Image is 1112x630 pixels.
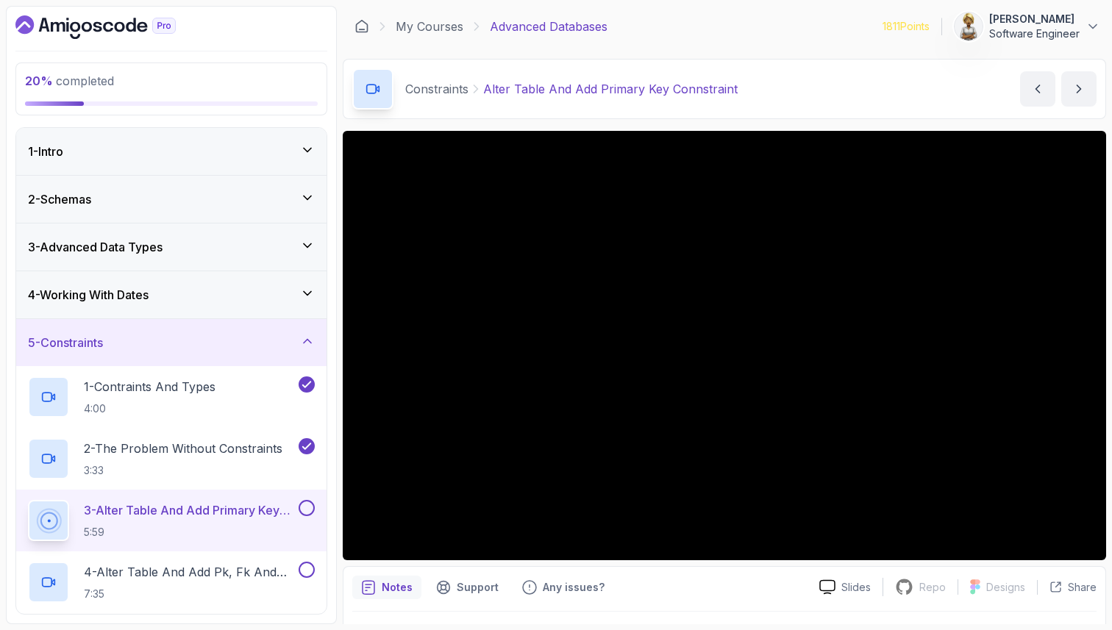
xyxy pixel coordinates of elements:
[354,19,369,34] a: Dashboard
[989,26,1080,41] p: Software Engineer
[1020,71,1055,107] button: previous content
[808,579,883,595] a: Slides
[396,18,463,35] a: My Courses
[28,376,315,418] button: 1-Contraints And Types4:00
[84,563,296,581] p: 4 - Alter Table And Add Pk, Fk And Check Constraints
[28,190,91,208] h3: 2 - Schemas
[84,463,282,478] p: 3:33
[955,12,983,40] img: user profile image
[28,438,315,479] button: 2-The Problem Without Constraints3:33
[84,440,282,457] p: 2 - The Problem Without Constraints
[84,378,215,395] p: 1 - Contraints And Types
[15,15,210,39] a: Dashboard
[84,525,296,540] p: 5:59
[513,576,613,599] button: Feedback button
[16,319,327,366] button: 5-Constraints
[28,334,103,351] h3: 5 - Constraints
[427,576,507,599] button: Support button
[84,401,215,416] p: 4:00
[1068,580,1097,595] p: Share
[84,587,296,601] p: 7:35
[919,580,946,595] p: Repo
[16,271,327,318] button: 4-Working With Dates
[543,580,605,595] p: Any issues?
[16,176,327,223] button: 2-Schemas
[954,12,1100,41] button: user profile image[PERSON_NAME]Software Engineer
[25,74,114,88] span: completed
[483,80,738,98] p: Alter Table And Add Primary Key Connstraint
[405,80,468,98] p: Constraints
[16,128,327,175] button: 1-Intro
[25,74,53,88] span: 20 %
[989,12,1080,26] p: [PERSON_NAME]
[28,143,63,160] h3: 1 - Intro
[352,576,421,599] button: notes button
[343,131,1106,560] iframe: 3 - Alter Table and Add Primary Key Connstraint
[382,580,413,595] p: Notes
[490,18,607,35] p: Advanced Databases
[457,580,499,595] p: Support
[1061,71,1097,107] button: next content
[84,501,296,519] p: 3 - Alter Table And Add Primary Key Connstraint
[841,580,871,595] p: Slides
[883,19,930,34] p: 1811 Points
[28,238,163,256] h3: 3 - Advanced Data Types
[28,500,315,541] button: 3-Alter Table And Add Primary Key Connstraint5:59
[28,286,149,304] h3: 4 - Working With Dates
[986,580,1025,595] p: Designs
[1037,580,1097,595] button: Share
[16,223,327,271] button: 3-Advanced Data Types
[28,562,315,603] button: 4-Alter Table And Add Pk, Fk And Check Constraints7:35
